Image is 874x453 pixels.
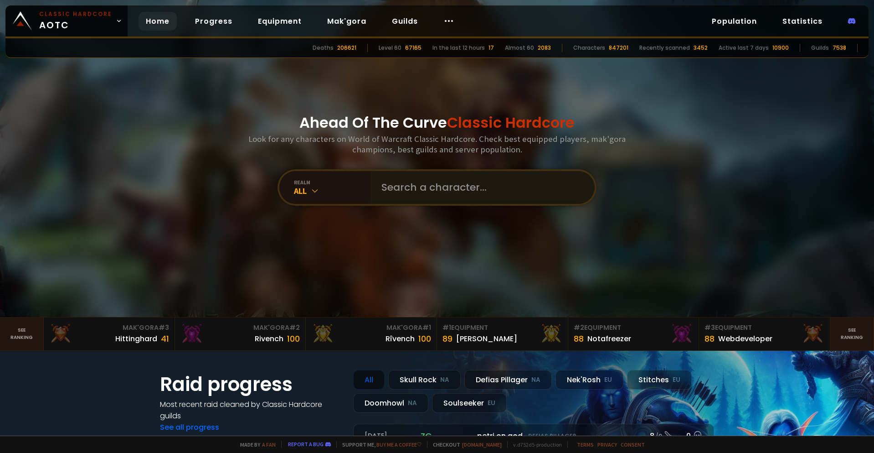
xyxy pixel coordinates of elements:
span: Classic Hardcore [447,112,575,133]
span: AOTC [39,10,112,32]
div: 88 [574,333,584,345]
div: 206621 [337,44,356,52]
span: Made by [235,441,276,448]
a: Mak'Gora#1Rîvench100 [306,318,437,350]
div: Guilds [811,44,829,52]
div: Rivench [255,333,283,344]
a: Mak'Gora#2Rivench100 [175,318,306,350]
a: #1Equipment89[PERSON_NAME] [437,318,568,350]
div: 17 [488,44,494,52]
div: 847201 [609,44,628,52]
div: [PERSON_NAME] [456,333,517,344]
a: Consent [621,441,645,448]
span: # 3 [159,323,169,332]
a: [DATE]zgpetri on godDefias Pillager8 /90 [353,424,714,448]
h1: Ahead Of The Curve [299,112,575,134]
div: Doomhowl [353,393,428,413]
small: NA [408,399,417,408]
div: 89 [442,333,452,345]
div: Almost 60 [505,44,534,52]
div: Notafreezer [587,333,631,344]
a: Mak'gora [320,12,374,31]
div: Defias Pillager [464,370,552,390]
span: Support me, [336,441,422,448]
a: Classic HardcoreAOTC [5,5,128,36]
a: Report a bug [288,441,324,448]
a: Buy me a coffee [376,441,422,448]
a: Statistics [775,12,830,31]
div: Rîvench [386,333,415,344]
span: v. d752d5 - production [507,441,562,448]
div: Soulseeker [432,393,507,413]
div: Characters [573,44,605,52]
h4: Most recent raid cleaned by Classic Hardcore guilds [160,399,342,422]
div: Equipment [442,323,562,333]
div: 88 [704,333,715,345]
div: Skull Rock [388,370,461,390]
div: All [353,370,385,390]
div: 10900 [772,44,789,52]
div: All [294,186,370,196]
h3: Look for any characters on World of Warcraft Classic Hardcore. Check best equipped players, mak'g... [245,134,629,155]
small: NA [440,375,449,385]
div: 100 [418,333,431,345]
small: EU [604,375,612,385]
div: Deaths [313,44,334,52]
div: 2083 [538,44,551,52]
a: Progress [188,12,240,31]
small: EU [673,375,680,385]
small: Classic Hardcore [39,10,112,18]
a: Guilds [385,12,425,31]
div: Level 60 [379,44,401,52]
a: Terms [577,441,594,448]
div: 3452 [694,44,708,52]
div: 7538 [833,44,846,52]
div: Stitches [627,370,692,390]
div: Mak'Gora [49,323,169,333]
div: Webdeveloper [718,333,772,344]
span: # 2 [289,323,300,332]
a: Equipment [251,12,309,31]
span: # 1 [442,323,451,332]
a: Population [704,12,764,31]
div: Active last 7 days [719,44,769,52]
span: # 1 [422,323,431,332]
div: Hittinghard [115,333,157,344]
div: In the last 12 hours [432,44,485,52]
div: Equipment [574,323,694,333]
div: 41 [161,333,169,345]
small: EU [488,399,495,408]
span: # 3 [704,323,715,332]
a: #3Equipment88Webdeveloper [699,318,830,350]
a: #2Equipment88Notafreezer [568,318,699,350]
div: Recently scanned [639,44,690,52]
div: realm [294,179,370,186]
div: Mak'Gora [311,323,431,333]
span: Checkout [427,441,502,448]
a: See all progress [160,422,219,432]
span: # 2 [574,323,584,332]
a: a fan [262,441,276,448]
div: Equipment [704,323,824,333]
div: 100 [287,333,300,345]
a: [DOMAIN_NAME] [462,441,502,448]
a: Mak'Gora#3Hittinghard41 [44,318,175,350]
small: NA [531,375,540,385]
div: Mak'Gora [180,323,300,333]
a: Seeranking [830,318,874,350]
h1: Raid progress [160,370,342,399]
div: Nek'Rosh [555,370,623,390]
input: Search a character... [376,171,584,204]
a: Privacy [597,441,617,448]
a: Home [139,12,177,31]
div: 67165 [405,44,422,52]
